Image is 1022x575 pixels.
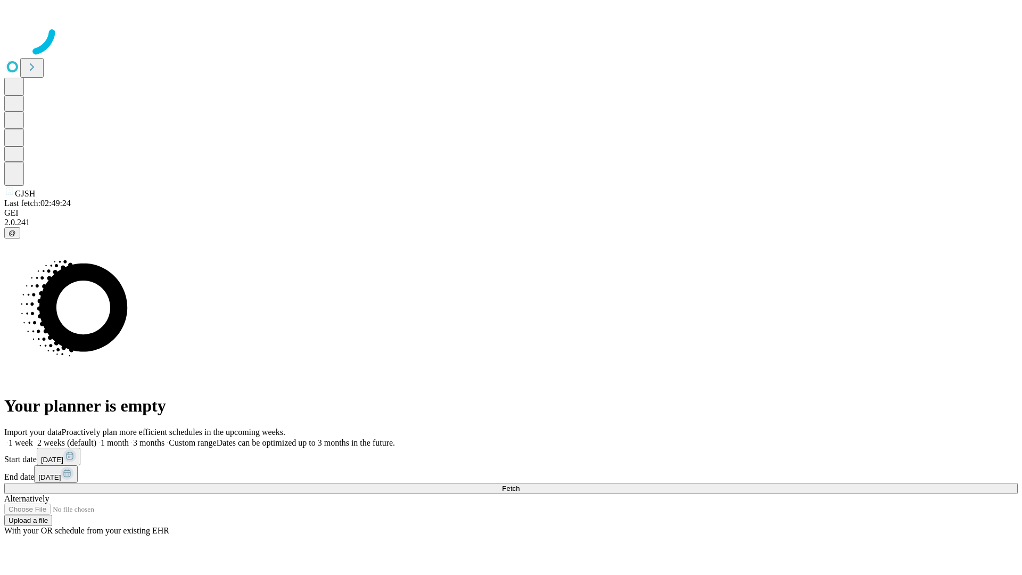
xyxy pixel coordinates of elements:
[133,438,164,447] span: 3 months
[34,465,78,483] button: [DATE]
[62,428,285,437] span: Proactively plan more efficient schedules in the upcoming weeks.
[4,218,1018,227] div: 2.0.241
[4,396,1018,416] h1: Your planner is empty
[4,494,49,503] span: Alternatively
[101,438,129,447] span: 1 month
[4,199,71,208] span: Last fetch: 02:49:24
[9,438,33,447] span: 1 week
[4,465,1018,483] div: End date
[4,448,1018,465] div: Start date
[15,189,35,198] span: GJSH
[41,456,63,464] span: [DATE]
[169,438,216,447] span: Custom range
[502,484,520,492] span: Fetch
[37,438,96,447] span: 2 weeks (default)
[4,208,1018,218] div: GEI
[4,428,62,437] span: Import your data
[9,229,16,237] span: @
[4,483,1018,494] button: Fetch
[4,526,169,535] span: With your OR schedule from your existing EHR
[4,227,20,239] button: @
[37,448,80,465] button: [DATE]
[38,473,61,481] span: [DATE]
[4,515,52,526] button: Upload a file
[217,438,395,447] span: Dates can be optimized up to 3 months in the future.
